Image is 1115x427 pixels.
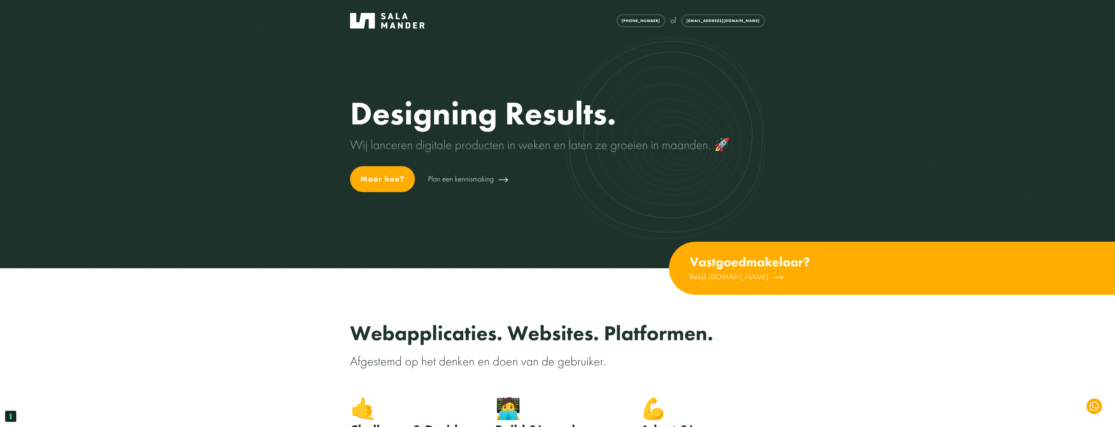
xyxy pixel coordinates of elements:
[640,396,666,422] span: 💪
[616,14,665,27] a: [PHONE_NUMBER]
[350,96,765,131] h1: Designing Results.
[495,396,521,422] span: 🧑‍💻
[670,16,676,26] span: of
[350,353,765,370] p: Afgestemd op het denken en doen van de gebruiker.
[350,136,765,153] p: Wij lanceren digitale producten in weken en laten ze groeien in maanden. 🚀
[1090,402,1099,411] img: WhatsApp
[350,322,765,345] h2: Webapplicaties. Websites. Platformen.
[669,242,1115,295] a: Vastgoedmakelaar? Bekijk [DOMAIN_NAME]
[690,272,769,282] span: Bekijk [DOMAIN_NAME]
[350,166,415,192] a: Maar hoe?
[5,411,16,422] button: Uw voorkeuren voor toestemming voor trackingtechnologieën
[690,255,810,269] h3: Vastgoedmakelaar?
[428,170,509,188] a: Plan een kennismaking
[681,14,765,27] a: [EMAIL_ADDRESS][DOMAIN_NAME]
[350,13,425,29] img: Salamander
[350,396,376,422] span: 🤙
